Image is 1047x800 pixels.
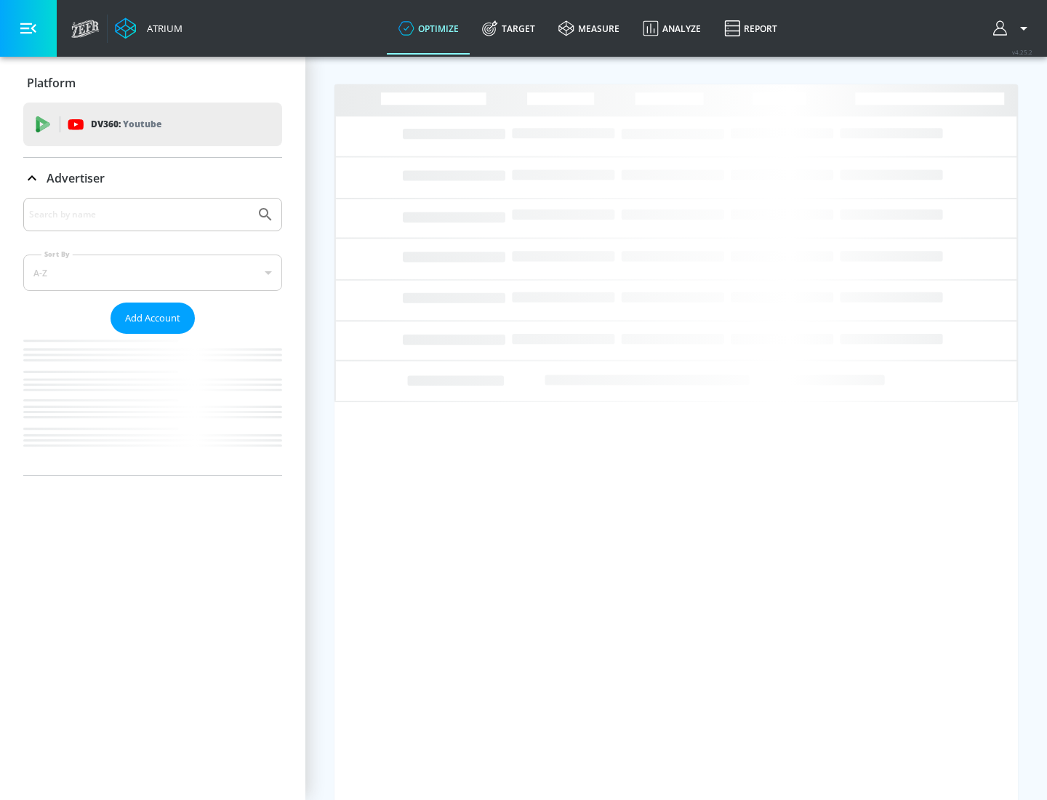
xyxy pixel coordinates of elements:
div: Platform [23,63,282,103]
a: Report [713,2,789,55]
p: Platform [27,75,76,91]
a: Atrium [115,17,182,39]
button: Add Account [111,303,195,334]
label: Sort By [41,249,73,259]
div: Advertiser [23,198,282,475]
p: Advertiser [47,170,105,186]
div: A-Z [23,255,282,291]
div: Advertiser [23,158,282,199]
p: Youtube [123,116,161,132]
div: Atrium [141,22,182,35]
nav: list of Advertiser [23,334,282,475]
input: Search by name [29,205,249,224]
a: optimize [387,2,470,55]
a: measure [547,2,631,55]
a: Analyze [631,2,713,55]
div: DV360: Youtube [23,103,282,146]
a: Target [470,2,547,55]
span: v 4.25.2 [1012,48,1032,56]
p: DV360: [91,116,161,132]
span: Add Account [125,310,180,327]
